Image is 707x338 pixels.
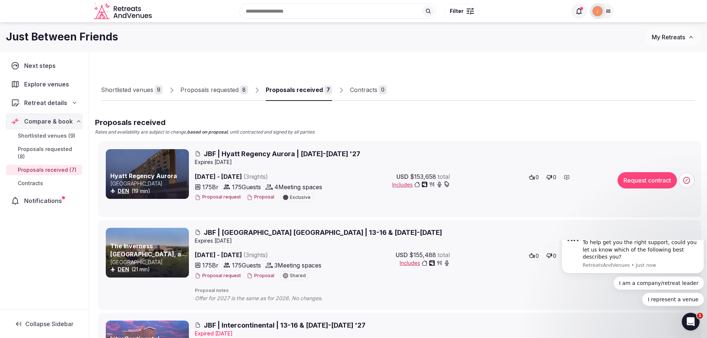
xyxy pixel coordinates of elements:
[24,22,140,29] p: Message from RetreatsAndVenues, sent Just now
[195,330,696,337] div: Expire d [DATE]
[243,251,268,259] span: ( 3 night s )
[527,172,541,183] button: 0
[18,180,43,187] span: Contracts
[187,129,228,135] strong: based on proposal
[379,85,387,94] div: 0
[240,85,248,94] div: 8
[410,172,436,181] span: $153,658
[25,320,73,328] span: Collapse Sidebar
[110,242,187,266] a: The Inverness [GEOGRAPHIC_DATA], a [GEOGRAPHIC_DATA]
[195,194,241,200] button: Proposal request
[6,58,82,73] a: Next steps
[266,85,323,94] div: Proposals received
[195,237,696,245] div: Expire s [DATE]
[396,250,408,259] span: USD
[274,183,322,191] span: 4 Meeting spaces
[392,181,450,188] button: Includes
[195,295,337,302] span: Offer for 2027 is the same as for 2026. No changes.
[195,172,325,181] span: [DATE] - [DATE]
[24,98,67,107] span: Retreat details
[202,261,219,270] span: 175 Br
[274,261,321,270] span: 3 Meeting spaces
[243,173,268,180] span: ( 3 night s )
[6,178,82,188] a: Contracts
[544,172,559,183] button: 0
[118,187,129,195] button: DEN
[6,131,82,141] a: Shortlisted venues (9)
[618,172,677,188] button: Request contract
[445,4,479,18] button: Filter
[559,240,707,311] iframe: Intercom notifications message
[195,273,241,279] button: Proposal request
[101,85,153,94] div: Shortlisted venues
[527,250,541,261] button: 0
[55,36,145,50] button: Quick reply: I am a company/retreat leader
[438,172,450,181] span: total
[18,132,75,140] span: Shortlisted venues (9)
[350,85,377,94] div: Contracts
[110,172,177,180] a: Hyatt Regency Aurora
[232,183,261,191] span: 175 Guests
[94,3,153,20] a: Visit the homepage
[6,30,118,44] h1: Just Between Friends
[266,79,332,101] a: Proposals received7
[24,196,65,205] span: Notifications
[6,144,82,162] a: Proposals requested (8)
[409,250,436,259] span: $155,488
[6,193,82,209] a: Notifications
[324,85,332,94] div: 7
[6,76,82,92] a: Explore venues
[400,259,450,267] button: Includes
[438,250,450,259] span: total
[290,273,306,278] span: Shared
[697,313,703,319] span: 1
[18,145,79,160] span: Proposals requested (8)
[204,228,442,237] span: JBF | [GEOGRAPHIC_DATA] [GEOGRAPHIC_DATA] | 13-16 & [DATE]-[DATE]
[95,129,314,135] p: Rates and availability are subject to change, , until contracted and signed by all parties
[450,7,464,15] span: Filter
[84,53,145,66] button: Quick reply: I represent a venue
[110,266,187,273] div: (21 min)
[6,165,82,175] a: Proposals received (7)
[3,36,145,66] div: Quick reply options
[118,266,129,272] a: DEN
[195,158,696,166] div: Expire s [DATE]
[232,261,261,270] span: 175 Guests
[110,187,187,195] div: (19 min)
[118,188,129,194] a: DEN
[536,252,539,260] span: 0
[204,321,366,330] span: JBF | Intercontinental | 13-16 & [DATE]-[DATE] '27
[645,28,701,46] button: My Retreats
[247,194,274,200] button: Proposal
[195,288,696,294] span: Proposal notes
[553,174,556,181] span: 0
[350,79,387,101] a: Contracts0
[180,79,248,101] a: Proposals requested8
[101,79,163,101] a: Shortlisted venues9
[24,117,73,126] span: Compare & book
[536,174,539,181] span: 0
[94,3,153,20] svg: Retreats and Venues company logo
[553,252,556,260] span: 0
[204,149,360,158] span: JBF | Hyatt Regency Aurora | [DATE]-[DATE] '27
[6,316,82,332] button: Collapse Sidebar
[396,172,409,181] span: USD
[24,80,72,89] span: Explore venues
[18,166,76,174] span: Proposals received (7)
[195,250,325,259] span: [DATE] - [DATE]
[544,250,559,261] button: 0
[682,313,700,331] iframe: Intercom live chat
[180,85,239,94] div: Proposals requested
[155,85,163,94] div: 9
[290,195,311,200] span: Exclusive
[110,259,187,266] p: [GEOGRAPHIC_DATA]
[247,273,274,279] button: Proposal
[24,61,59,70] span: Next steps
[110,180,187,187] p: [GEOGRAPHIC_DATA]
[95,117,314,128] h2: Proposals received
[652,33,685,41] span: My Retreats
[592,6,603,16] img: Jeni Stamas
